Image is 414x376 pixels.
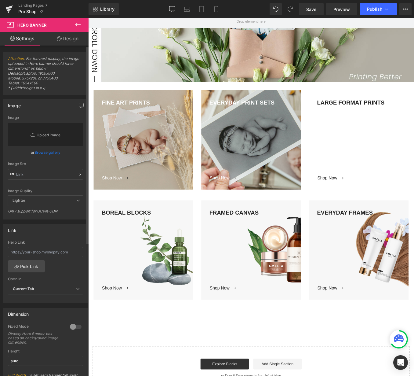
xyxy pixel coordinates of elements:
div: LARGE FORMAT PRINTS [250,90,363,177]
input: Link [8,169,83,180]
a: Tablet [194,3,209,15]
div: Fixed Mode [8,324,64,330]
a: Laptop [180,3,194,15]
a: Desktop [165,3,180,15]
div: Image [8,100,21,108]
div: EVERYDAY PRINT SETS [128,90,241,177]
div: FINE ART PRINTS [6,90,119,177]
div: Open In [8,277,83,281]
a: Pick Link [8,260,45,272]
span: Hero Banner [17,23,47,28]
a: New Library [89,3,119,15]
div: EVERYDAY FRAMES [250,216,363,302]
div: BOREAL BLOCKS [6,216,119,302]
a: Shop Now [15,177,46,185]
a: Shop Now [137,177,168,185]
div: or [8,149,83,156]
button: Redo [284,3,296,15]
div: FRAMED CANVAS [128,216,241,302]
input: https://your-shop.myshopify.com [8,247,83,257]
span: Pro Shop [18,9,37,14]
span: : For the best display, the image uploaded in Hero banner should have dimensions* as below: Deskt... [8,56,83,94]
span: Shop Now [260,178,290,183]
div: Open Intercom Messenger [393,355,408,370]
a: Landing Pages [18,3,89,8]
a: Mobile [209,3,223,15]
div: Image Src [8,162,83,166]
span: Shop Now [16,178,45,183]
a: Attention [8,56,24,61]
a: Preview [326,3,357,15]
span: Publish [367,7,382,12]
b: Lighter [13,198,25,203]
button: Publish [360,3,397,15]
a: Browse gallery [34,147,60,158]
div: Display Hero Banner box based on background image dimension. [8,332,63,345]
b: Current Tab [13,286,34,291]
span: Shop Now [138,178,168,183]
div: Image [8,116,83,120]
a: Shop Now [260,302,290,310]
div: Hero Link [8,240,83,245]
button: More [399,3,412,15]
span: Shop Now [138,303,168,308]
span: Save [306,6,316,13]
div: Dimension [8,308,29,317]
div: Link [8,224,16,233]
button: Undo [270,3,282,15]
span: Library [100,6,114,12]
a: Design [45,32,90,46]
div: Image Quality [8,189,83,193]
span: Preview [333,6,350,13]
span: Shop Now [16,303,45,308]
a: Shop Now [137,302,168,310]
a: Shop Now [260,177,290,185]
span: Shop Now [260,303,290,308]
div: Height [8,349,83,353]
a: Shop Now [15,302,46,310]
input: auto [8,356,83,366]
div: Only support for UCare CDN [8,209,83,218]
